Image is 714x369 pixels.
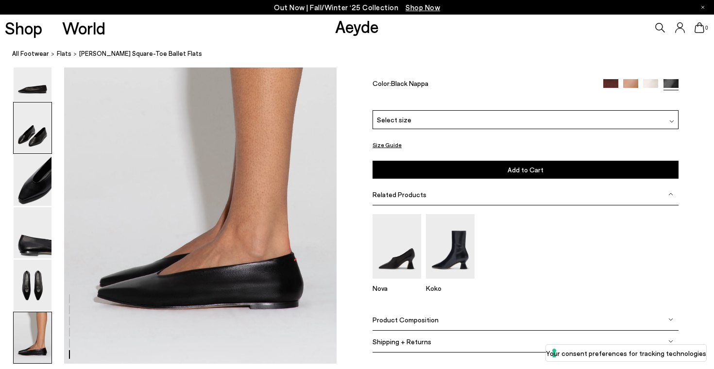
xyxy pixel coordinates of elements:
[57,49,71,59] a: flats
[704,25,709,31] span: 0
[14,50,51,101] img: Betty Square-Toe Ballet Flats - Image 1
[14,312,51,363] img: Betty Square-Toe Ballet Flats - Image 6
[373,316,439,324] span: Product Composition
[391,79,428,87] span: Black Nappa
[12,49,49,59] a: All Footwear
[377,115,411,125] span: Select size
[373,272,421,293] a: Nova Regal Pumps Nova
[14,155,51,206] img: Betty Square-Toe Ballet Flats - Image 3
[12,41,714,67] nav: breadcrumb
[62,19,105,36] a: World
[668,339,673,344] img: svg%3E
[508,166,544,174] span: Add to Cart
[669,119,674,124] img: svg%3E
[14,207,51,258] img: Betty Square-Toe Ballet Flats - Image 4
[426,272,475,293] a: Koko Regal Heel Boots Koko
[373,285,421,293] p: Nova
[426,214,475,279] img: Koko Regal Heel Boots
[373,161,679,179] button: Add to Cart
[373,79,594,90] div: Color:
[57,50,71,57] span: flats
[426,285,475,293] p: Koko
[406,3,440,12] span: Navigate to /collections/new-in
[14,102,51,153] img: Betty Square-Toe Ballet Flats - Image 2
[373,337,431,346] span: Shipping + Returns
[335,16,379,36] a: Aeyde
[695,22,704,33] a: 0
[546,348,706,358] label: Your consent preferences for tracking technologies
[79,49,202,59] span: [PERSON_NAME] Square-Toe Ballet Flats
[546,345,706,361] button: Your consent preferences for tracking technologies
[668,317,673,322] img: svg%3E
[14,260,51,311] img: Betty Square-Toe Ballet Flats - Image 5
[5,19,42,36] a: Shop
[373,190,426,199] span: Related Products
[274,1,440,14] p: Out Now | Fall/Winter ‘25 Collection
[668,192,673,197] img: svg%3E
[373,139,402,151] button: Size Guide
[373,214,421,279] img: Nova Regal Pumps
